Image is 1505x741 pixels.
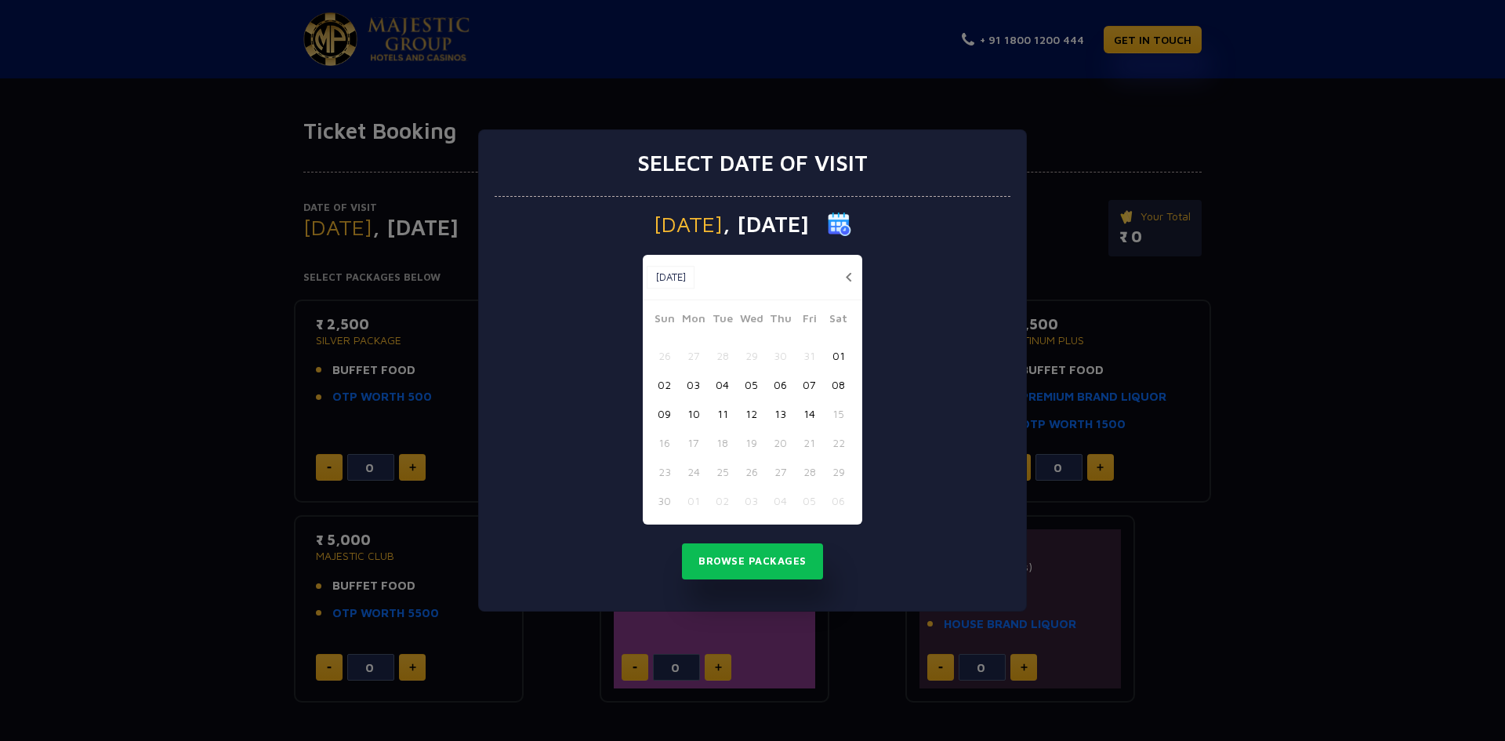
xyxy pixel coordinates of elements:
button: 04 [766,486,795,515]
button: 10 [679,399,708,428]
button: 27 [766,457,795,486]
button: Browse Packages [682,543,823,579]
button: 28 [795,457,824,486]
span: Thu [766,310,795,332]
button: 30 [650,486,679,515]
button: 06 [824,486,853,515]
button: 27 [679,341,708,370]
span: Sat [824,310,853,332]
button: 01 [679,486,708,515]
button: 18 [708,428,737,457]
button: 03 [679,370,708,399]
button: 08 [824,370,853,399]
button: 11 [708,399,737,428]
button: 17 [679,428,708,457]
button: 05 [737,370,766,399]
button: 09 [650,399,679,428]
button: 13 [766,399,795,428]
button: [DATE] [647,266,694,289]
span: Sun [650,310,679,332]
button: 05 [795,486,824,515]
button: 29 [737,341,766,370]
button: 07 [795,370,824,399]
button: 04 [708,370,737,399]
button: 15 [824,399,853,428]
button: 12 [737,399,766,428]
span: , [DATE] [723,213,809,235]
button: 16 [650,428,679,457]
button: 31 [795,341,824,370]
button: 06 [766,370,795,399]
button: 19 [737,428,766,457]
button: 20 [766,428,795,457]
button: 25 [708,457,737,486]
img: calender icon [828,212,851,236]
button: 03 [737,486,766,515]
button: 26 [650,341,679,370]
span: [DATE] [654,213,723,235]
button: 28 [708,341,737,370]
button: 23 [650,457,679,486]
span: Mon [679,310,708,332]
button: 02 [650,370,679,399]
button: 01 [824,341,853,370]
button: 29 [824,457,853,486]
button: 02 [708,486,737,515]
button: 14 [795,399,824,428]
span: Fri [795,310,824,332]
button: 24 [679,457,708,486]
span: Tue [708,310,737,332]
button: 21 [795,428,824,457]
h3: Select date of visit [637,150,868,176]
button: 22 [824,428,853,457]
button: 26 [737,457,766,486]
span: Wed [737,310,766,332]
button: 30 [766,341,795,370]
